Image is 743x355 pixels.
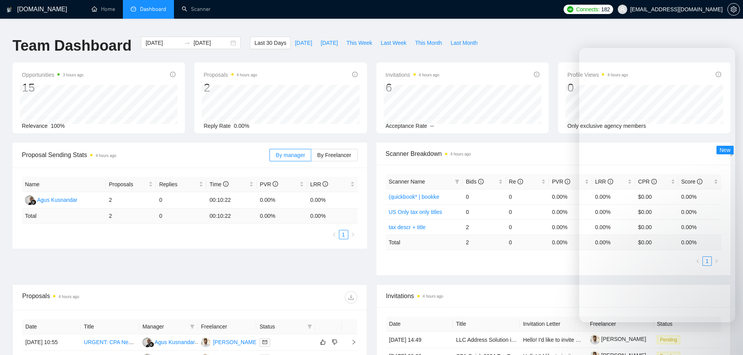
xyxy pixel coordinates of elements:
span: Last 30 Days [254,39,286,47]
span: info-circle [534,72,539,77]
span: Proposals [109,180,147,189]
span: filter [190,324,195,329]
time: 4 hours ago [423,294,443,298]
td: 2 [463,219,505,235]
img: upwork-logo.png [567,6,573,12]
img: logo [7,4,12,16]
span: user [620,7,625,12]
li: Previous Page [330,230,339,239]
time: 4 hours ago [237,73,257,77]
td: 0 [506,235,549,250]
span: filter [455,179,459,184]
td: 0 [156,208,206,224]
span: Invitations [386,291,721,301]
span: Proposals [204,70,257,79]
div: 6 [386,80,440,95]
button: download [345,291,357,304]
span: Opportunities [22,70,83,79]
td: 0 [506,219,549,235]
iframe: To enrich screen reader interactions, please activate Accessibility in Grammarly extension settings [579,48,735,322]
a: searchScanner [182,6,211,12]
th: Manager [139,319,198,334]
div: Proposals [22,291,190,304]
span: info-circle [170,72,176,77]
time: 3 hours ago [63,73,83,77]
span: Proposal Sending Stats [22,150,270,160]
a: homeHome [92,6,115,12]
span: By Freelancer [317,152,351,158]
span: filter [453,176,461,187]
a: AKAgus Kusnandar [25,196,78,203]
a: setting [727,6,740,12]
td: 0 [506,189,549,204]
div: Agus Kusnandar [37,196,78,204]
img: AP [201,337,211,347]
span: filter [306,321,314,332]
a: URGENT: CPA Needed for Personal and Business Tax Filing (Due 10/15) [84,339,261,345]
span: left [332,232,337,237]
td: 0.00 % [307,208,357,224]
span: info-circle [323,181,328,187]
a: AP[PERSON_NAME] [201,339,258,345]
h1: Team Dashboard [12,37,131,55]
span: mail [262,340,267,344]
button: like [318,337,328,347]
span: info-circle [478,179,484,184]
div: [PERSON_NAME] [213,338,258,346]
th: Title [81,319,139,334]
span: Scanner Breakdown [386,149,722,159]
time: 4 hours ago [96,154,116,158]
span: Invitations [386,70,440,79]
a: tax descr + title [389,224,426,230]
a: LLC Address Solution in [GEOGRAPHIC_DATA] [456,337,573,343]
button: Last Month [446,37,482,49]
td: URGENT: CPA Needed for Personal and Business Tax Filing (Due 10/15) [81,334,139,351]
span: download [345,294,357,300]
time: 4 hours ago [419,73,440,77]
button: setting [727,3,740,16]
span: PVR [552,178,570,185]
td: 0 [506,204,549,219]
span: dashboard [131,6,136,12]
li: Next Page [348,230,358,239]
div: 0 [567,80,628,95]
th: Invitation Letter [520,316,587,332]
th: Name [22,177,106,192]
span: PVR [260,181,278,187]
td: Total [22,208,106,224]
img: gigradar-bm.png [31,200,36,205]
td: 0.00 % [257,208,307,224]
span: Pending [657,336,680,344]
td: 2 [106,192,156,208]
span: info-circle [223,181,229,187]
button: [DATE] [316,37,342,49]
td: 0.00% [549,189,592,204]
button: Last Week [376,37,411,49]
input: Start date [145,39,181,47]
span: Acceptance Rate [386,123,427,129]
td: 00:10:22 [206,192,257,208]
td: 0 [463,204,505,219]
div: 15 [22,80,83,95]
td: [DATE] 14:49 [386,332,453,348]
span: Only exclusive agency members [567,123,646,129]
th: Status [654,316,721,332]
span: filter [188,321,196,332]
time: 4 hours ago [450,152,471,156]
iframe: Intercom live chat [716,329,735,347]
div: Agus Kusnandar [154,338,195,346]
span: Replies [159,180,197,189]
td: [DATE] 10:55 [22,334,81,351]
span: Scanner Name [389,178,425,185]
span: info-circle [518,179,523,184]
span: info-circle [565,179,570,184]
td: 00:10:22 [206,208,257,224]
span: Last Week [381,39,406,47]
a: 1 [339,230,348,239]
button: This Week [342,37,376,49]
a: US Only tax only titles [389,209,442,215]
td: 0.00% [549,204,592,219]
span: -- [430,123,434,129]
div: 2 [204,80,257,95]
a: Pending [657,336,683,343]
